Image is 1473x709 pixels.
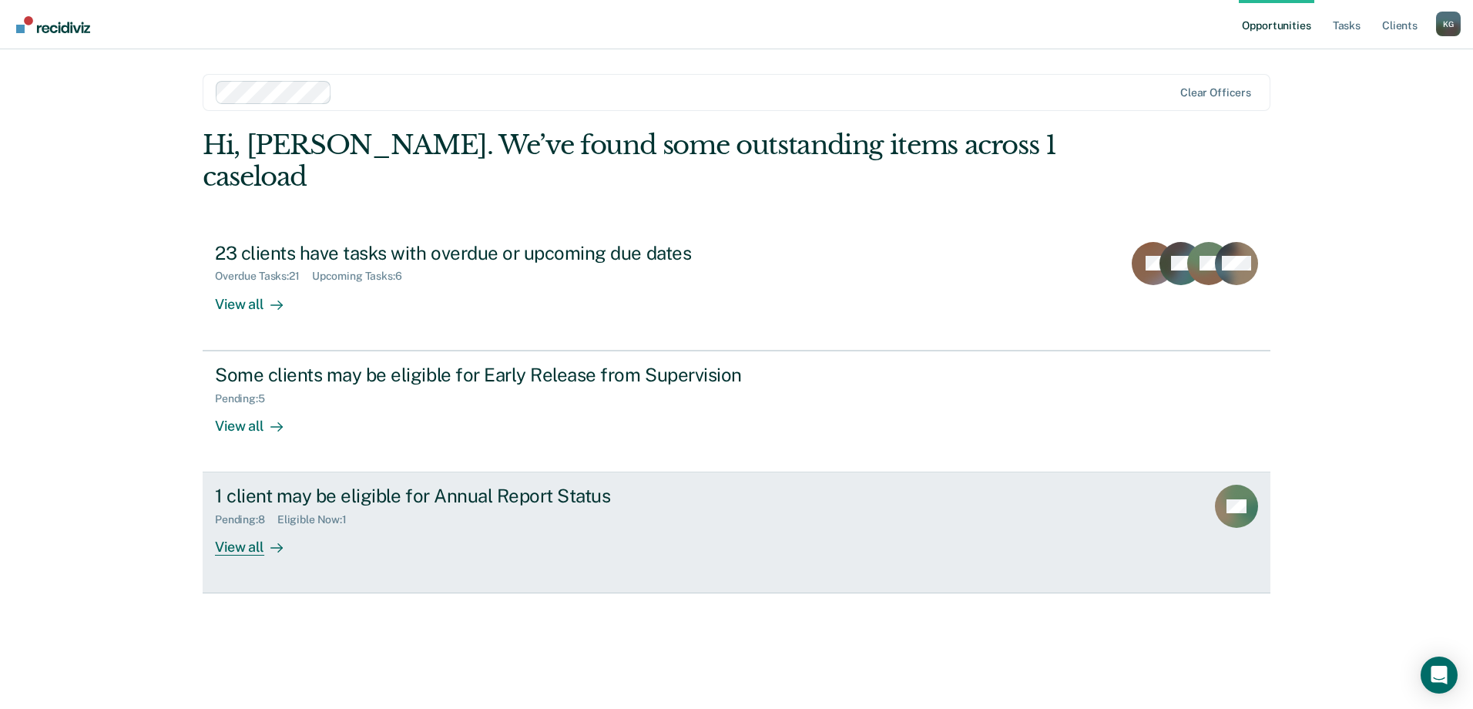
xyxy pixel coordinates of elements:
[215,526,301,556] div: View all
[203,472,1270,593] a: 1 client may be eligible for Annual Report StatusPending:8Eligible Now:1View all
[203,129,1057,193] div: Hi, [PERSON_NAME]. We’ve found some outstanding items across 1 caseload
[16,16,90,33] img: Recidiviz
[215,485,756,507] div: 1 client may be eligible for Annual Report Status
[215,270,312,283] div: Overdue Tasks : 21
[1421,657,1458,694] div: Open Intercom Messenger
[1180,86,1251,99] div: Clear officers
[203,351,1270,472] a: Some clients may be eligible for Early Release from SupervisionPending:5View all
[215,405,301,435] div: View all
[215,283,301,313] div: View all
[1436,12,1461,36] button: Profile dropdown button
[215,513,277,526] div: Pending : 8
[215,392,277,405] div: Pending : 5
[277,513,359,526] div: Eligible Now : 1
[215,364,756,386] div: Some clients may be eligible for Early Release from Supervision
[215,242,756,264] div: 23 clients have tasks with overdue or upcoming due dates
[1436,12,1461,36] div: K G
[312,270,414,283] div: Upcoming Tasks : 6
[203,230,1270,351] a: 23 clients have tasks with overdue or upcoming due datesOverdue Tasks:21Upcoming Tasks:6View all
